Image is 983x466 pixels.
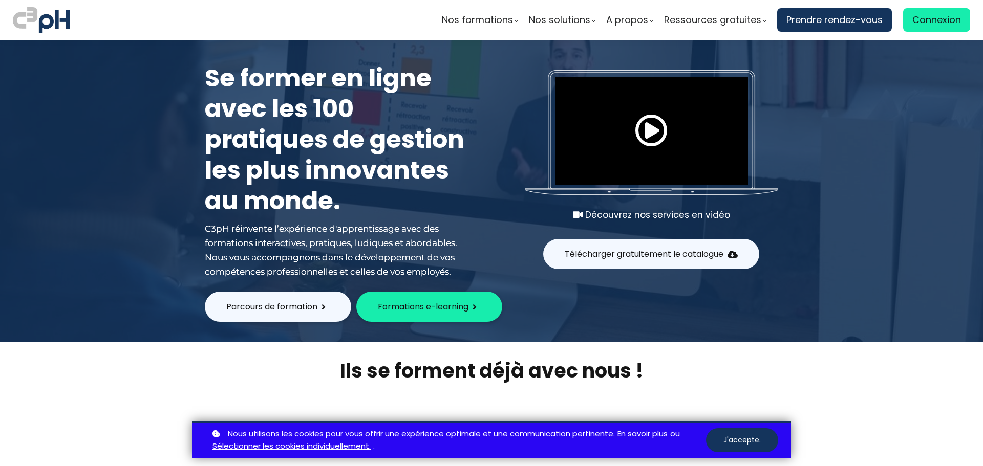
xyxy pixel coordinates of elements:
span: Parcours de formation [226,300,317,313]
span: Nous utilisons les cookies pour vous offrir une expérience optimale et une communication pertinente. [228,428,615,440]
h2: Ils se forment déjà avec nous ! [192,358,791,384]
span: Prendre rendez-vous [786,12,883,28]
span: Télécharger gratuitement le catalogue [565,248,723,260]
img: logo C3PH [13,5,70,35]
span: Nos solutions [529,12,590,28]
a: En savoir plus [617,428,668,440]
span: Nos formations [442,12,513,28]
button: Parcours de formation [205,292,351,322]
span: Ressources gratuites [664,12,761,28]
h1: Se former en ligne avec les 100 pratiques de gestion les plus innovantes au monde. [205,63,471,216]
a: Prendre rendez-vous [777,8,892,32]
span: A propos [606,12,648,28]
button: J'accepte. [706,428,778,452]
button: Formations e-learning [356,292,502,322]
div: Découvrez nos services en vidéo [525,208,778,222]
span: Formations e-learning [378,300,468,313]
div: C3pH réinvente l’expérience d'apprentissage avec des formations interactives, pratiques, ludiques... [205,221,471,279]
a: Sélectionner les cookies individuellement. [212,440,371,453]
button: Télécharger gratuitement le catalogue [543,239,759,269]
span: Connexion [912,12,961,28]
p: ou . [210,428,706,453]
a: Connexion [903,8,970,32]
